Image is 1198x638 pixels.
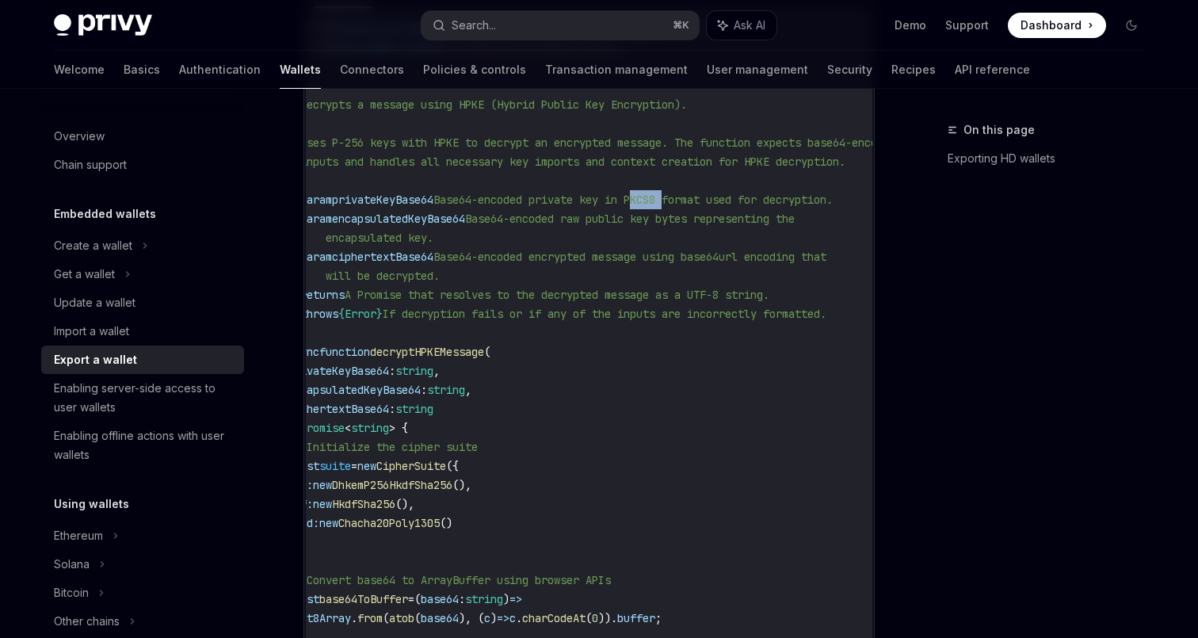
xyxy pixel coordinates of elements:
div: Search... [452,16,496,35]
span: * Uses P-256 keys with HPKE to decrypt an encrypted message. The function expects base64-encoded [288,136,896,150]
span: CipherSuite [376,459,446,473]
span: @param [294,212,332,226]
div: Enabling offline actions with user wallets [54,426,235,464]
div: Chain support [54,155,127,174]
span: Uint8Array [288,611,351,625]
span: Chacha20Poly1305 [338,516,440,530]
span: from [357,611,383,625]
span: (), [452,478,471,492]
span: Base64-encoded raw public key bytes representing the [465,212,795,226]
a: Import a wallet [41,317,244,346]
span: => [497,611,509,625]
div: Export a wallet [54,350,137,369]
a: Chain support [41,151,244,179]
span: ( [414,611,421,625]
span: ), ( [459,611,484,625]
span: => [509,592,522,606]
span: @param [294,193,332,207]
span: ( [414,592,421,606]
span: * encapsulated key. [288,231,433,245]
span: new [313,497,332,511]
span: new [313,478,332,492]
h5: Using wallets [54,495,129,514]
span: Dashboard [1021,17,1082,33]
span: privateKeyBase64 [332,193,433,207]
span: . [351,611,357,625]
span: // Convert base64 to ArrayBuffer using browser APIs [288,573,611,587]
span: ciphertextBase64 [332,250,433,264]
span: privateKeyBase64 [288,364,389,378]
span: function [319,345,370,359]
span: * will be decrypted. [288,269,440,283]
span: c [484,611,490,625]
span: () [440,516,452,530]
a: Update a wallet [41,288,244,317]
span: @throws [294,307,338,321]
span: encapsulatedKeyBase64 [332,212,465,226]
span: c [509,611,516,625]
img: dark logo [54,14,152,36]
span: base64ToBuffer [319,592,408,606]
span: atob [389,611,414,625]
span: charCodeAt [522,611,586,625]
span: : [459,592,465,606]
span: . [516,611,522,625]
span: base64 [421,611,459,625]
span: string [351,421,389,435]
div: Create a wallet [54,236,132,255]
div: Other chains [54,612,120,631]
div: Ethereum [54,526,103,545]
span: On this page [963,120,1035,139]
a: Authentication [179,51,261,89]
span: * inputs and handles all necessary key imports and context creation for HPKE decryption. [288,155,845,169]
span: > { [389,421,408,435]
span: ; [655,611,662,625]
span: * Decrypts a message using HPKE (Hybrid Public Key Encryption). [288,97,687,112]
div: Bitcoin [54,583,89,602]
div: Import a wallet [54,322,129,341]
a: Transaction management [545,51,688,89]
a: Recipes [891,51,936,89]
a: Dashboard [1008,13,1106,38]
a: Basics [124,51,160,89]
span: , [465,383,471,397]
button: Search...⌘K [422,11,699,40]
span: Ask AI [734,17,765,33]
span: A Promise that resolves to the decrypted message as a UTF-8 string. [345,288,769,302]
span: suite [319,459,351,473]
div: Update a wallet [54,293,135,312]
span: {Error} [338,307,383,321]
span: If decryption fails or if any of the inputs are incorrectly formatted. [383,307,826,321]
span: Base64-encoded encrypted message using base64url encoding that [433,250,826,264]
a: Welcome [54,51,105,89]
span: Base64-encoded private key in PKCS8 format used for decryption. [433,193,833,207]
span: )). [598,611,617,625]
span: // Initialize the cipher suite [288,440,478,454]
span: @param [294,250,332,264]
span: = [351,459,357,473]
span: base64 [421,592,459,606]
span: ( [586,611,592,625]
span: ({ [446,459,459,473]
span: new [357,459,376,473]
a: API reference [955,51,1030,89]
span: new [319,516,338,530]
div: Solana [54,555,90,574]
span: : [421,383,427,397]
button: Toggle dark mode [1119,13,1144,38]
div: Get a wallet [54,265,115,284]
a: Policies & controls [423,51,526,89]
span: 0 [592,611,598,625]
span: string [395,364,433,378]
span: @returns [294,288,345,302]
span: ( [383,611,389,625]
a: Connectors [340,51,404,89]
span: ) [503,592,509,606]
a: Export a wallet [41,346,244,374]
span: : [389,364,395,378]
span: = [408,592,414,606]
span: < [345,421,351,435]
span: HkdfSha256 [332,497,395,511]
a: User management [707,51,808,89]
div: Enabling server-side access to user wallets [54,379,235,417]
